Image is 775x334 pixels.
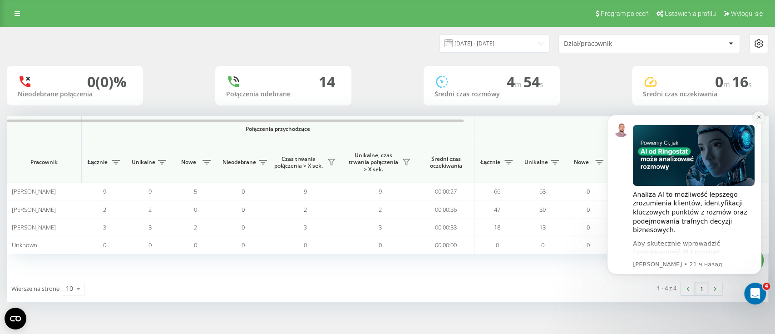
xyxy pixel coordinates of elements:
[242,205,245,214] span: 0
[194,223,197,231] span: 2
[515,80,523,90] span: m
[601,10,649,17] span: Program poleceń
[5,308,26,329] button: Open CMP widget
[379,187,382,195] span: 9
[148,223,152,231] span: 3
[242,241,245,249] span: 0
[494,205,500,214] span: 47
[643,90,757,98] div: Średni czas oczekiwania
[304,241,307,249] span: 0
[715,72,732,91] span: 0
[304,223,307,231] span: 3
[744,283,766,304] iframe: Intercom live chat
[479,159,502,166] span: Łącznie
[272,155,325,169] span: Czas trwania połączenia > X sek.
[87,73,127,90] div: 0 (0)%
[731,10,763,17] span: Wyloguj się
[18,90,132,98] div: Nieodebrane połączenia
[15,159,74,166] span: Pracownik
[524,159,548,166] span: Unikalne
[222,159,256,166] span: Nieodebrane
[541,241,544,249] span: 0
[748,80,752,90] span: s
[148,241,152,249] span: 0
[103,223,106,231] span: 3
[564,40,672,48] div: Dział/pracownik
[304,187,307,195] span: 9
[587,223,590,231] span: 0
[418,200,474,218] td: 00:00:36
[539,205,546,214] span: 39
[540,80,543,90] span: s
[132,159,155,166] span: Unikalne
[66,284,73,293] div: 10
[587,241,590,249] span: 0
[194,187,197,195] span: 5
[418,183,474,200] td: 00:00:27
[242,223,245,231] span: 0
[379,223,382,231] span: 3
[587,187,590,195] span: 0
[418,219,474,236] td: 00:00:33
[103,241,106,249] span: 0
[194,241,197,249] span: 0
[570,159,592,166] span: Nowe
[593,101,775,309] iframe: Intercom notifications сообщение
[496,241,499,249] span: 0
[148,187,152,195] span: 9
[379,241,382,249] span: 0
[177,159,200,166] span: Nowe
[723,80,732,90] span: m
[105,125,450,133] span: Połączenia przychodzące
[12,223,56,231] span: [PERSON_NAME]
[665,10,716,17] span: Ustawienia profilu
[103,205,106,214] span: 2
[732,72,752,91] span: 16
[148,205,152,214] span: 2
[587,205,590,214] span: 0
[226,90,341,98] div: Połączenia odebrane
[242,187,245,195] span: 0
[347,152,400,173] span: Unikalne, czas trwania połączenia > X sek.
[12,187,56,195] span: [PERSON_NAME]
[507,72,523,91] span: 4
[763,283,770,290] span: 4
[418,236,474,254] td: 00:00:00
[425,155,467,169] span: Średni czas oczekiwania
[494,187,500,195] span: 66
[539,223,546,231] span: 13
[434,90,549,98] div: Średni czas rozmówy
[12,241,37,249] span: Unknown
[86,159,109,166] span: Łącznie
[379,205,382,214] span: 2
[194,205,197,214] span: 0
[304,205,307,214] span: 2
[12,205,56,214] span: [PERSON_NAME]
[11,284,59,293] span: Wiersze na stronę
[103,187,106,195] span: 9
[539,187,546,195] span: 63
[319,73,335,90] div: 14
[523,72,543,91] span: 54
[494,223,500,231] span: 18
